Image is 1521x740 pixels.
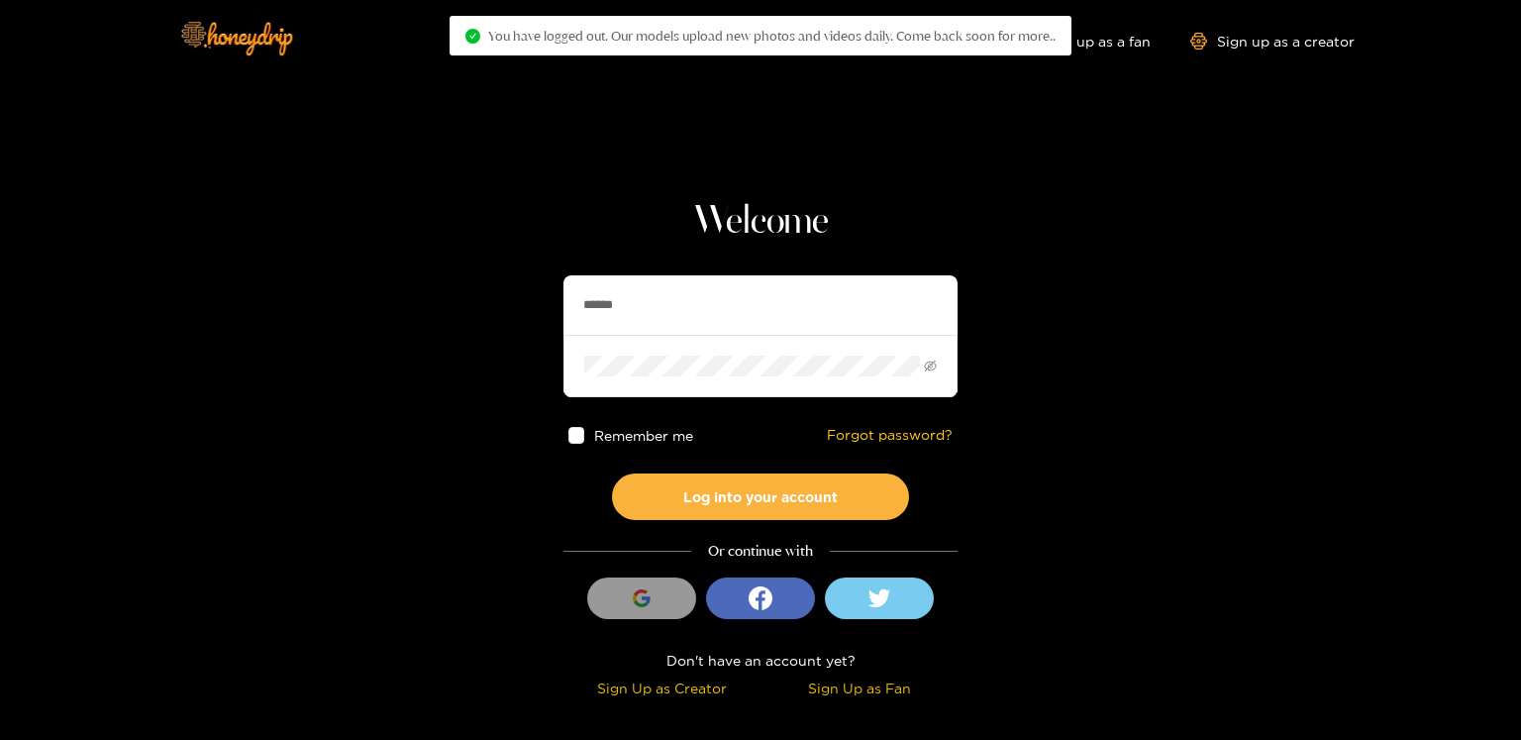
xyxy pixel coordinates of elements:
[1015,33,1151,50] a: Sign up as a fan
[465,29,480,44] span: check-circle
[568,677,756,699] div: Sign Up as Creator
[563,540,958,563] div: Or continue with
[765,677,953,699] div: Sign Up as Fan
[563,649,958,672] div: Don't have an account yet?
[827,427,953,444] a: Forgot password?
[1190,33,1355,50] a: Sign up as a creator
[924,360,937,372] span: eye-invisible
[612,474,909,520] button: Log into your account
[563,198,958,246] h1: Welcome
[595,428,694,443] span: Remember me
[488,28,1056,44] span: You have logged out. Our models upload new photos and videos daily. Come back soon for more..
